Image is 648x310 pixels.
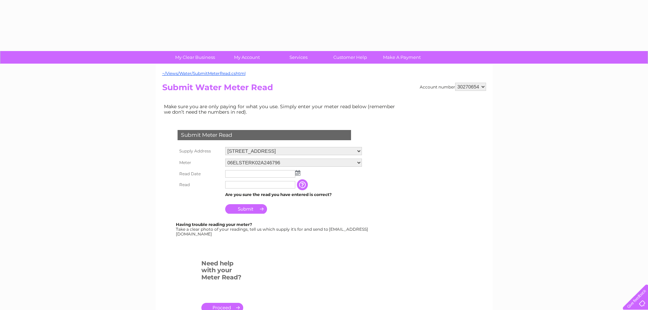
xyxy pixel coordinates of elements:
a: My Clear Business [167,51,223,64]
a: Customer Help [322,51,378,64]
a: Services [270,51,327,64]
h2: Submit Water Meter Read [162,83,486,96]
h3: Need help with your Meter Read? [201,259,243,284]
a: Make A Payment [374,51,430,64]
th: Meter [176,157,223,168]
td: Make sure you are only paying for what you use. Simply enter your meter read below (remember we d... [162,102,400,116]
input: Submit [225,204,267,214]
img: ... [295,170,300,176]
div: Submit Meter Read [178,130,351,140]
th: Supply Address [176,145,223,157]
th: Read Date [176,168,223,179]
input: Information [297,179,309,190]
div: Account number [420,83,486,91]
div: Take a clear photo of your readings, tell us which supply it's for and send to [EMAIL_ADDRESS][DO... [176,222,369,236]
a: ~/Views/Water/SubmitMeterRead.cshtml [162,71,246,76]
a: My Account [219,51,275,64]
b: Having trouble reading your meter? [176,222,252,227]
th: Read [176,179,223,190]
td: Are you sure the read you have entered is correct? [223,190,364,199]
